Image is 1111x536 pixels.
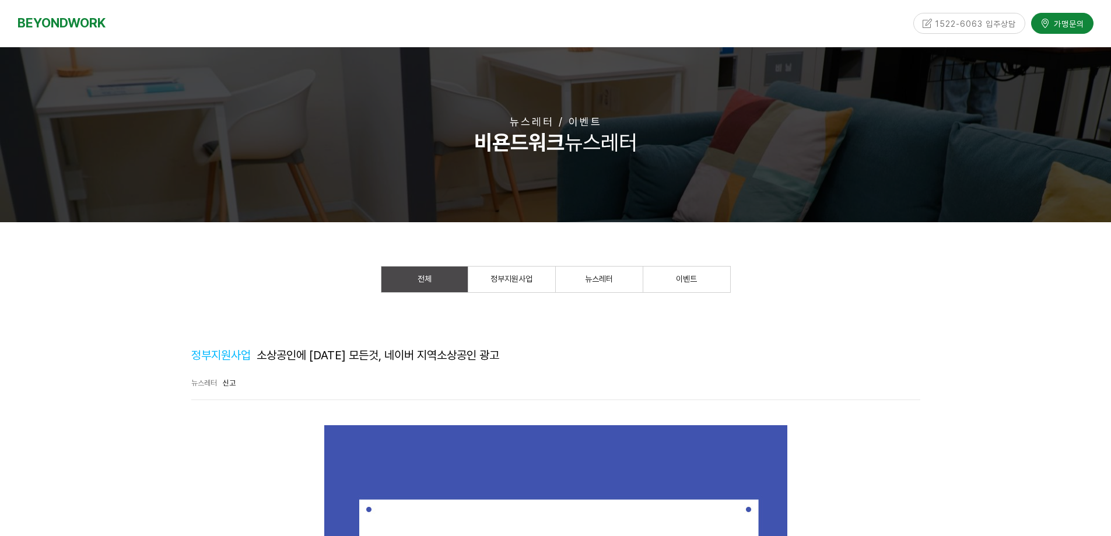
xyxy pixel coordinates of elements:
a: 정부지원사업 [191,348,257,362]
strong: 비욘드워크 [474,130,565,155]
span: 이벤트 [676,274,697,283]
span: 전체 [418,274,432,283]
a: 뉴스레터 [556,267,643,292]
a: 이벤트 [643,267,730,292]
span: 뉴스레터 / 이벤트 [510,115,602,128]
span: 정부지원사업 [490,274,532,283]
span: 뉴스레터 [585,274,613,283]
a: BEYONDWORK [17,12,106,34]
a: 신고 [223,379,236,387]
a: 가맹문의 [1031,10,1094,31]
a: 전체 [381,267,468,292]
span: 뉴스레터 [474,130,637,155]
h1: 소상공인에 [DATE] 모든것, 네이버 지역소상공인 광고 [191,345,499,365]
a: 뉴스레터 [191,379,217,387]
a: 정부지원사업 [468,267,555,292]
span: 가맹문의 [1050,15,1084,27]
